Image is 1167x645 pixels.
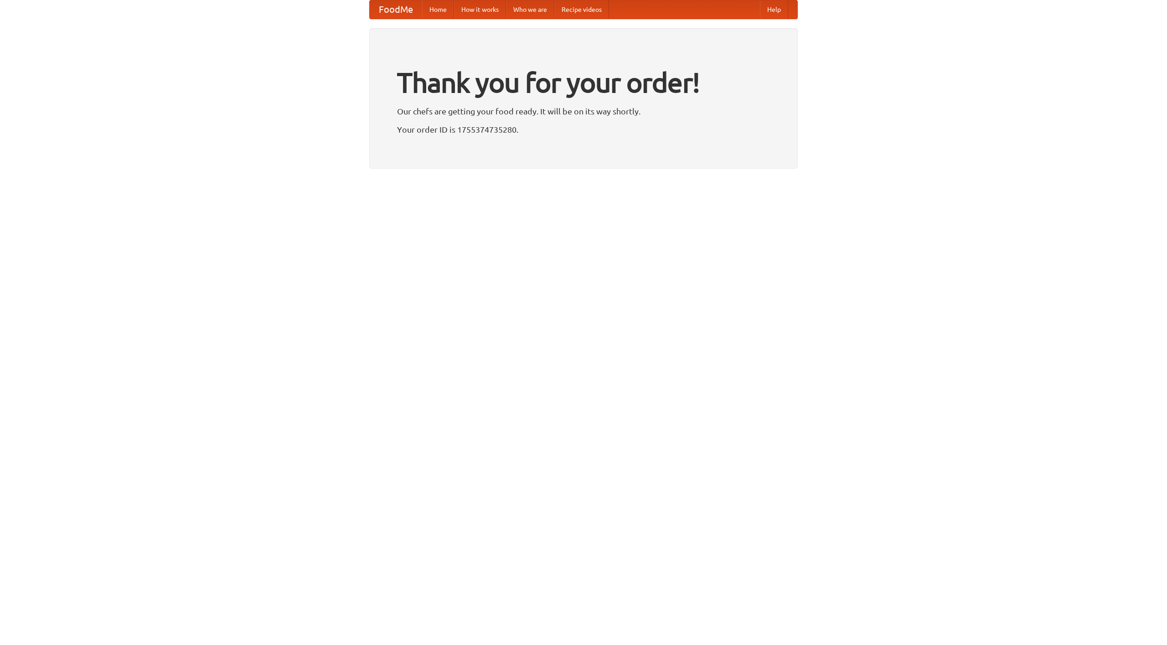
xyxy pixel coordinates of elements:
a: FoodMe [370,0,422,19]
a: Who we are [506,0,554,19]
p: Your order ID is 1755374735280. [397,123,770,136]
a: Recipe videos [554,0,609,19]
h1: Thank you for your order! [397,61,770,104]
p: Our chefs are getting your food ready. It will be on its way shortly. [397,104,770,118]
a: How it works [454,0,506,19]
a: Help [760,0,788,19]
a: Home [422,0,454,19]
